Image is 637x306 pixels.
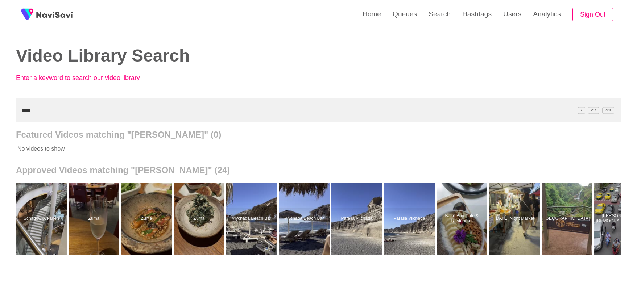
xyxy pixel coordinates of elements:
a: ZumaZuma [69,183,121,255]
span: C^K [602,107,614,114]
a: Paralia VlichadaParalia Vlichada [384,183,437,255]
span: / [578,107,585,114]
a: Vlychada Beach BarVlychada Beach Bar [226,183,279,255]
a: [GEOGRAPHIC_DATA]Ribeira dos Caldeirões Natural Park [542,183,594,255]
a: Vlychada Beach BarVlychada Beach Bar [279,183,331,255]
h2: Featured Videos matching "[PERSON_NAME]" (0) [16,130,621,140]
a: Paralia VlichadaParalia Vlichada [331,183,384,255]
h2: Video Library Search [16,46,308,66]
span: C^J [588,107,600,114]
a: Schadow-ArkadenSchadow-Arkaden [16,183,69,255]
img: fireSpot [36,11,73,18]
a: [DATE] Night MarketSunday Night Market [489,183,542,255]
p: Enter a keyword to search our video library [16,74,175,82]
img: fireSpot [18,5,36,24]
a: Baan Buri Café & RestaurantBaan Buri Café & Restaurant [437,183,489,255]
p: No videos to show [16,140,561,158]
a: ZumaZuma [121,183,174,255]
a: ZumaZuma [174,183,226,255]
button: Sign Out [572,8,613,22]
h2: Approved Videos matching "[PERSON_NAME]" (24) [16,165,621,175]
